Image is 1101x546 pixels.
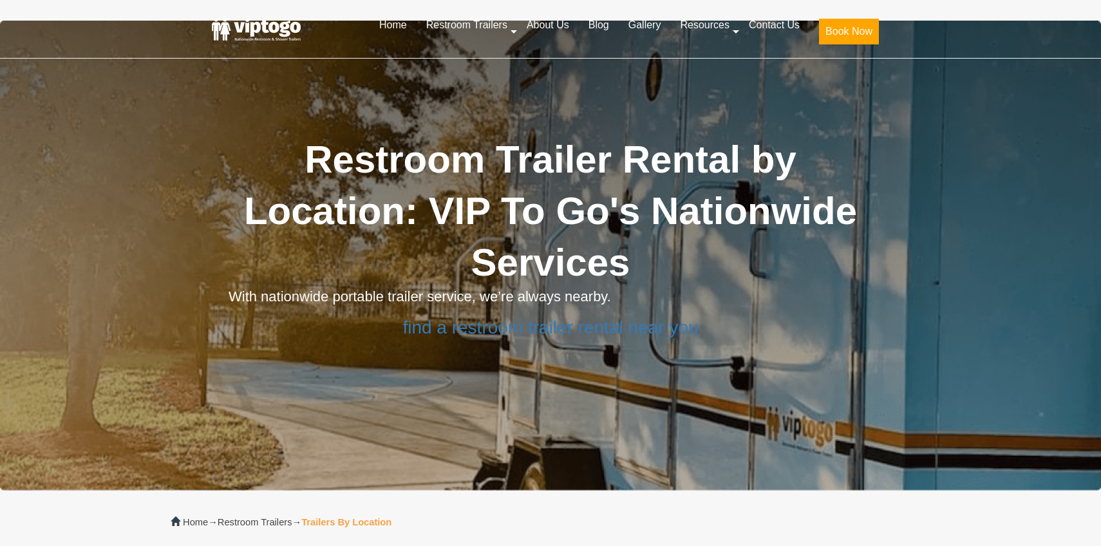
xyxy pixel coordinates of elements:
a: Resources [670,11,739,39]
a: About Us [517,11,579,39]
span: Restroom Trailer Rental by Location: VIP To Go's Nationwide Services [244,138,857,284]
a: Gallery [619,11,671,39]
a: Home [370,11,417,39]
a: Book Now [809,11,889,52]
a: Contact Us [739,11,809,39]
a: Home [183,517,208,527]
a: Restroom Trailers [218,517,292,527]
button: Book Now [819,19,879,44]
span: With nationwide portable trailer service, we’re always nearby. [229,288,611,305]
a: find a restroom trailer rental near you [402,317,698,337]
strong: Trailers By Location [301,517,391,527]
span: → → [183,517,391,527]
a: Restroom Trailers [417,11,517,39]
a: Blog [579,11,619,39]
